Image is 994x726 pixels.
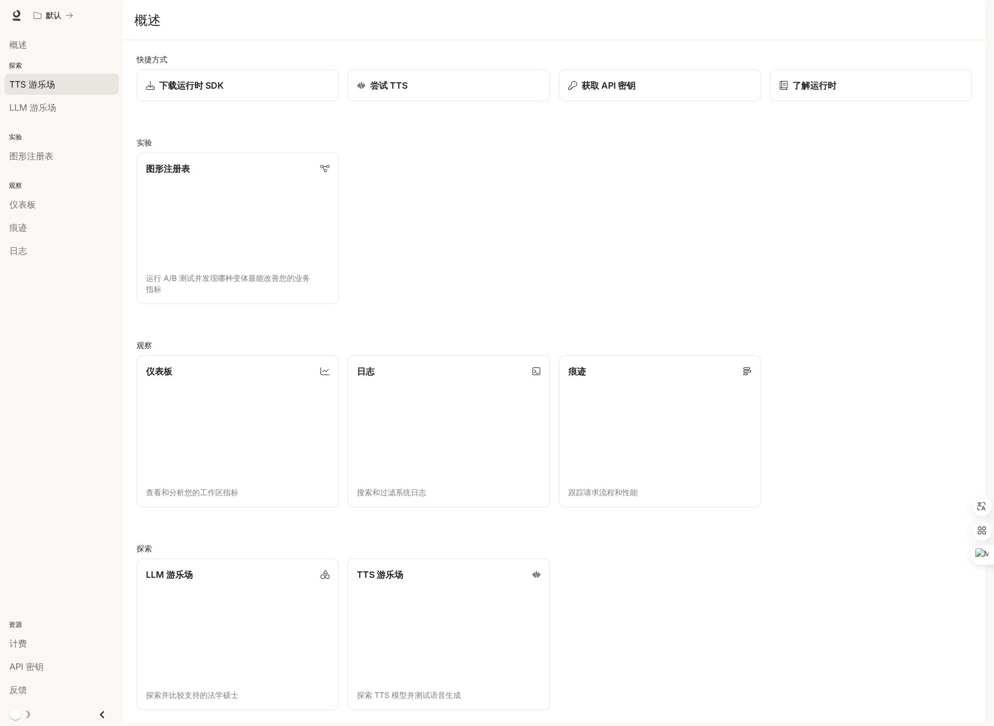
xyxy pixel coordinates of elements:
[159,80,224,91] font: 下载运行时 SDK
[137,559,339,710] a: LLM 游乐场探索并比较支持的法学硕士
[137,55,167,64] font: 快捷方式
[137,153,339,304] a: 图形注册表运行 A/B 测试并发现哪种变体最能改善您的业务指标
[559,355,761,507] a: 痕迹跟踪请求流程和性能
[357,690,461,700] font: 探索 TTS 模型并测试语音生成
[146,163,190,174] font: 图形注册表
[347,355,550,507] a: 日志搜索和过滤系统日志
[137,340,152,350] font: 观察
[146,366,172,377] font: 仪表板
[770,69,972,101] a: 了解运行时
[146,690,238,700] font: 探索并比较支持的法学硕士
[370,80,408,91] font: 尝试 TTS
[559,69,761,101] button: 获取 API 密钥
[146,487,238,497] font: 查看和分析您的工作区指标
[357,569,403,580] font: TTS 游乐场
[568,487,638,497] font: 跟踪请求流程和性能
[137,544,152,553] font: 探索
[347,559,550,710] a: TTS 游乐场探索 TTS 模型并测试语音生成
[137,69,339,101] a: 下载运行时 SDK
[357,366,374,377] font: 日志
[792,80,837,91] font: 了解运行时
[137,355,339,507] a: 仪表板查看和分析您的工作区指标
[357,487,426,497] font: 搜索和过滤系统日志
[134,12,160,28] font: 概述
[137,138,152,147] font: 实验
[582,80,635,91] font: 获取 API 密钥
[146,569,193,580] font: LLM 游乐场
[29,4,78,26] button: 所有工作区
[146,273,310,294] font: 运行 A/B 测试并发现哪种变体最能改善您的业务指标
[347,69,550,101] a: 尝试 TTS
[568,366,586,377] font: 痕迹
[46,10,61,20] font: 默认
